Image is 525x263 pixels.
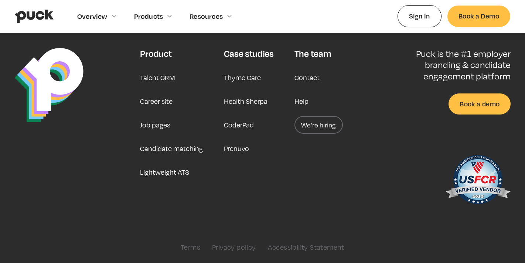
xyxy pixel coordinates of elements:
a: Lightweight ATS [140,163,189,181]
a: Health Sherpa [224,92,267,110]
a: Candidate matching [140,140,203,157]
a: Job pages [140,116,170,134]
a: Talent CRM [140,69,175,86]
div: Case studies [224,48,274,59]
a: Book a Demo [447,6,510,27]
a: Help [294,92,308,110]
a: Book a demo [449,93,511,115]
a: Career site [140,92,173,110]
img: Puck Logo [14,48,83,122]
p: Puck is the #1 employer branding & candidate engagement platform [392,48,511,82]
div: Products [134,12,163,20]
img: US Federal Contractor Registration System for Award Management Verified Vendor Seal [445,151,511,211]
a: Sign In [398,5,442,27]
div: Product [140,48,171,59]
div: Overview [77,12,108,20]
a: Terms [181,243,200,251]
a: Accessibility Statement [268,243,344,251]
a: Contact [294,69,320,86]
a: We’re hiring [294,116,343,134]
div: Resources [190,12,223,20]
a: Prenuvo [224,140,249,157]
a: Thyme Care [224,69,261,86]
div: The team [294,48,331,59]
a: CoderPad [224,116,254,134]
a: Privacy policy [212,243,256,251]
